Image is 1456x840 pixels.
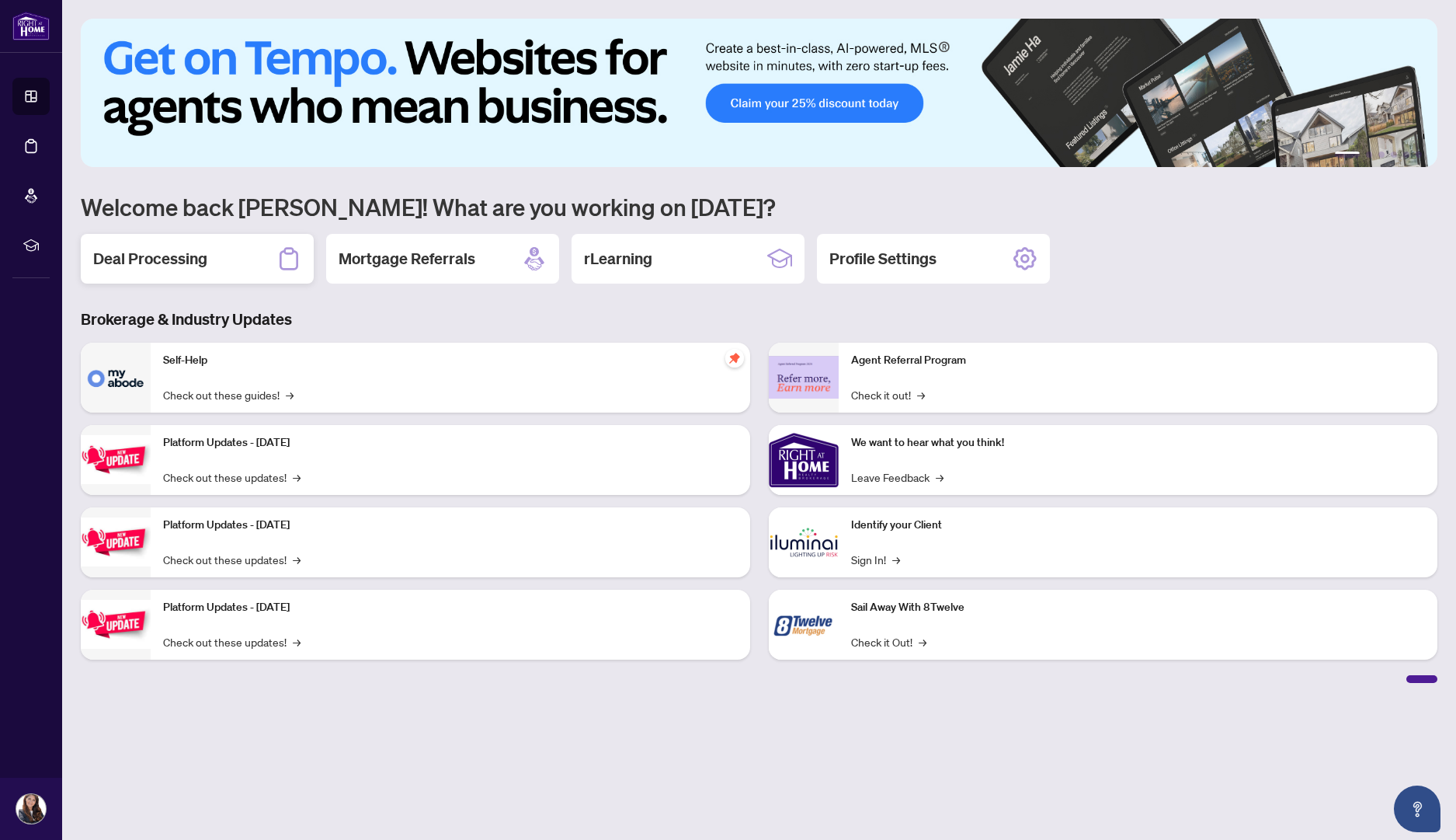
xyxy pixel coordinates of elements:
span: → [919,633,926,650]
span: → [293,633,301,650]
img: We want to hear what you think! [769,425,839,495]
a: Check out these updates!→ [163,633,301,650]
span: → [286,386,294,403]
button: Open asap [1394,786,1440,832]
span: → [892,551,900,568]
button: 6 [1416,152,1422,158]
span: → [293,551,301,568]
a: Check it Out!→ [851,633,926,650]
button: 4 [1391,152,1397,158]
p: Platform Updates - [DATE] [163,599,738,616]
a: Check out these guides!→ [163,386,294,403]
button: 1 [1335,152,1360,158]
a: Sign In!→ [851,551,900,568]
p: Sail Away With 8Twelve [851,599,1426,616]
img: Platform Updates - July 8, 2025 [81,518,151,566]
h2: Deal Processing [93,248,207,270]
button: 3 [1378,152,1385,158]
p: We want to hear what you think! [851,434,1426,451]
h2: Mortgage Referrals [339,248,475,270]
h2: rLearning [584,248,652,270]
p: Platform Updates - [DATE] [163,434,738,451]
a: Leave Feedback→ [851,469,943,486]
button: 5 [1403,152,1409,158]
img: Sail Away With 8Twelve [769,590,839,660]
img: Self-Help [81,343,151,413]
span: pushpin [725,349,744,368]
span: → [293,469,301,486]
img: Slide 0 [81,19,1437,167]
h3: Brokerage & Industry Updates [81,308,1437,330]
p: Agent Referral Program [851,352,1426,369]
p: Self-Help [163,352,738,369]
span: → [917,386,925,403]
p: Platform Updates - [DATE] [163,517,738,534]
img: Identify your Client [769,507,839,577]
img: Platform Updates - June 23, 2025 [81,600,151,649]
img: Platform Updates - July 21, 2025 [81,435,151,484]
a: Check out these updates!→ [163,469,301,486]
img: logo [12,12,50,40]
p: Identify your Client [851,517,1426,534]
h2: Profile Settings [829,248,936,270]
button: 2 [1366,152,1372,158]
img: Profile Icon [16,794,46,824]
a: Check out these updates!→ [163,551,301,568]
img: Agent Referral Program [769,356,839,399]
h1: Welcome back [PERSON_NAME]! What are you working on [DATE]? [81,192,1437,221]
a: Check it out!→ [851,386,925,403]
span: → [936,469,943,486]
